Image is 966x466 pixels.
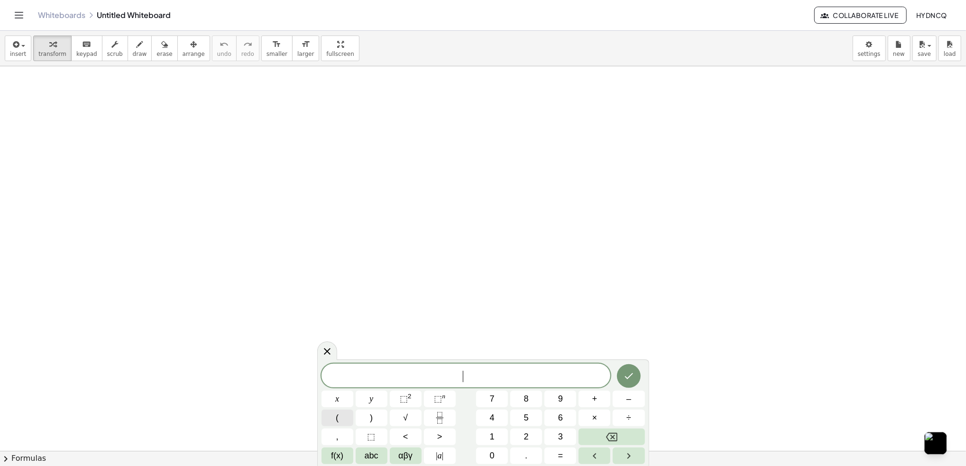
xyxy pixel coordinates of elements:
button: transform [33,36,72,61]
span: 3 [558,430,563,443]
span: + [592,393,598,405]
span: y [369,393,373,405]
i: keyboard [82,39,91,50]
span: f(x) [331,449,343,462]
span: ) [370,412,373,424]
span: – [626,393,631,405]
button: keyboardkeypad [71,36,102,61]
span: redo [241,51,254,57]
button: Minus [613,391,644,407]
button: settings [853,36,886,61]
span: hydncq [916,11,947,19]
button: 0 [476,448,508,464]
button: load [938,36,961,61]
span: keypad [76,51,97,57]
span: 5 [524,412,529,424]
span: a [436,449,443,462]
button: Functions [322,448,353,464]
button: Absolute value [424,448,456,464]
button: 9 [544,391,576,407]
button: Superscript [424,391,456,407]
span: 8 [524,393,529,405]
span: erase [156,51,172,57]
span: smaller [267,51,287,57]
span: ÷ [626,412,631,424]
span: fullscreen [326,51,354,57]
button: new [888,36,911,61]
button: Greater than [424,429,456,445]
button: Plus [579,391,610,407]
sup: 2 [408,393,412,400]
button: Square root [390,410,422,426]
span: 2 [524,430,529,443]
button: Collaborate Live [814,7,906,24]
span: | [436,451,438,460]
span: load [944,51,956,57]
button: Divide [613,410,644,426]
span: ⬚ [434,394,442,403]
button: undoundo [212,36,237,61]
button: Squared [390,391,422,407]
span: ⬚ [400,394,408,403]
button: y [356,391,387,407]
button: hydncq [909,7,955,24]
button: redoredo [236,36,259,61]
span: insert [10,51,26,57]
button: Backspace [579,429,644,445]
button: Alphabet [356,448,387,464]
button: Times [579,410,610,426]
span: > [437,430,442,443]
span: 4 [490,412,495,424]
span: αβγ [398,449,413,462]
span: new [893,51,905,57]
button: arrange [177,36,210,61]
span: settings [858,51,881,57]
i: format_size [301,39,310,50]
span: | [442,451,444,460]
a: Whiteboards [38,10,85,20]
span: = [558,449,563,462]
span: √ [403,412,408,424]
span: ​ [463,371,469,382]
button: Less than [390,429,422,445]
button: Left arrow [579,448,610,464]
sup: n [442,393,445,400]
button: Placeholder [356,429,387,445]
button: insert [5,36,31,61]
button: Toggle navigation [11,8,27,23]
span: 1 [490,430,495,443]
span: ( [336,412,339,424]
button: ) [356,410,387,426]
button: Done [617,364,641,388]
button: format_sizesmaller [261,36,293,61]
i: undo [220,39,229,50]
span: transform [38,51,66,57]
span: arrange [183,51,205,57]
button: scrub [102,36,128,61]
button: fullscreen [321,36,359,61]
button: . [510,448,542,464]
i: redo [243,39,252,50]
button: format_sizelarger [292,36,319,61]
button: 2 [510,429,542,445]
span: < [403,430,408,443]
span: ⬚ [368,430,376,443]
button: Equals [544,448,576,464]
button: ( [322,410,353,426]
span: . [525,449,527,462]
span: x [335,393,339,405]
button: draw [128,36,152,61]
span: 7 [490,393,495,405]
button: 6 [544,410,576,426]
span: draw [133,51,147,57]
span: × [592,412,598,424]
span: scrub [107,51,123,57]
span: abc [365,449,378,462]
span: , [336,430,339,443]
span: Collaborate Live [822,11,898,19]
button: Right arrow [613,448,644,464]
button: 8 [510,391,542,407]
span: 6 [558,412,563,424]
button: 3 [544,429,576,445]
span: 0 [490,449,495,462]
